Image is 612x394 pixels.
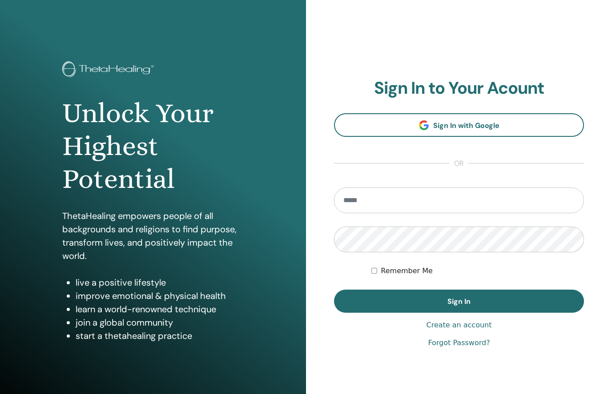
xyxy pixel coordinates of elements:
span: Sign In with Google [433,121,499,130]
a: Sign In with Google [334,113,584,137]
span: or [450,158,468,169]
li: improve emotional & physical health [76,289,244,302]
h1: Unlock Your Highest Potential [62,97,244,196]
a: Forgot Password? [428,338,490,348]
label: Remember Me [381,266,433,276]
li: join a global community [76,316,244,329]
span: Sign In [447,297,471,306]
li: learn a world-renowned technique [76,302,244,316]
p: ThetaHealing empowers people of all backgrounds and religions to find purpose, transform lives, a... [62,209,244,263]
li: live a positive lifestyle [76,276,244,289]
div: Keep me authenticated indefinitely or until I manually logout [371,266,584,276]
a: Create an account [426,320,491,330]
button: Sign In [334,290,584,313]
li: start a thetahealing practice [76,329,244,342]
h2: Sign In to Your Acount [334,78,584,99]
